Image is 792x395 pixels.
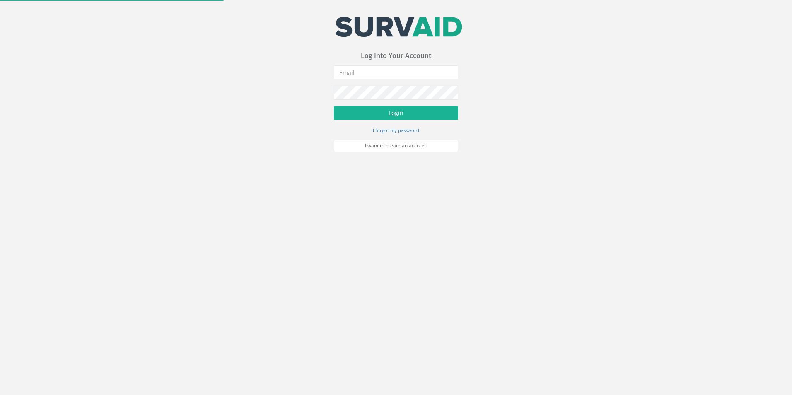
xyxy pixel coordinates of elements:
[334,140,458,152] a: I want to create an account
[373,127,419,133] small: I forgot my password
[334,52,458,60] h3: Log Into Your Account
[373,126,419,134] a: I forgot my password
[334,106,458,120] button: Login
[334,65,458,79] input: Email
